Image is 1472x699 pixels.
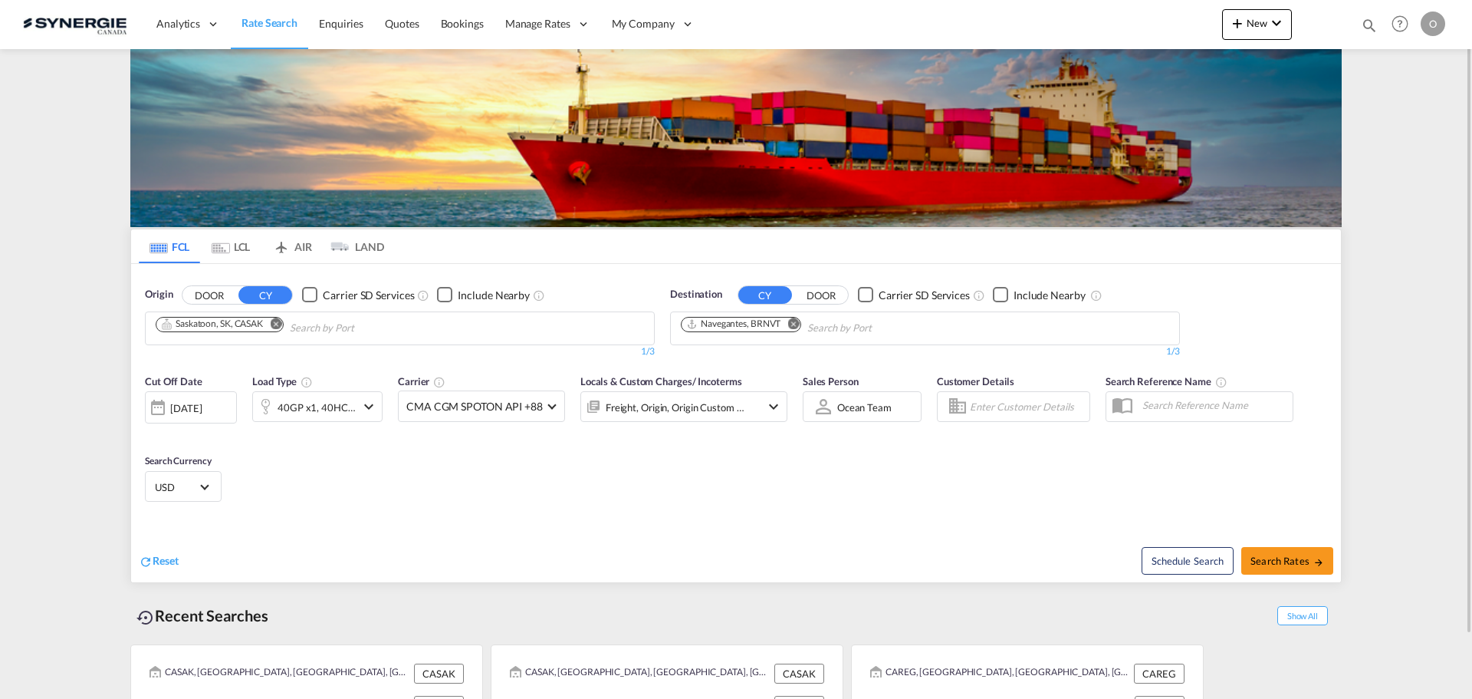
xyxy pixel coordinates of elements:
md-checkbox: Checkbox No Ink [993,287,1086,303]
span: / Incoterms [692,375,742,387]
md-icon: Unchecked: Ignores neighbouring ports when fetching rates.Checked : Includes neighbouring ports w... [1090,289,1102,302]
span: Destination [670,287,722,302]
button: Remove [260,318,283,333]
div: Press delete to remove this chip. [161,318,266,331]
div: Include Nearby [458,288,530,303]
span: Reset [153,554,179,567]
span: Cut Off Date [145,375,202,387]
button: Note: By default Schedule search will only considerorigin ports, destination ports and cut off da... [1142,547,1234,575]
md-icon: Unchecked: Ignores neighbouring ports when fetching rates.Checked : Includes neighbouring ports w... [533,289,545,302]
button: Remove [777,318,800,333]
button: DOOR [182,286,236,304]
div: CASAK [414,664,464,684]
md-select: Sales Person: Ocean team [836,396,893,418]
div: CAREG [1134,664,1184,684]
input: Enter Customer Details [970,395,1085,418]
md-icon: icon-plus 400-fg [1228,14,1247,32]
md-icon: icon-magnify [1361,17,1378,34]
input: Chips input. [807,316,953,341]
span: Sales Person [803,375,859,387]
md-icon: icon-chevron-down [1267,14,1286,32]
md-icon: Unchecked: Search for CY (Container Yard) services for all selected carriers.Checked : Search for... [973,289,985,302]
md-checkbox: Checkbox No Ink [437,287,530,303]
md-chips-wrap: Chips container. Use arrow keys to select chips. [153,312,442,341]
md-tab-item: LCL [200,229,261,263]
div: CASAK, Saskatoon, SK, Canada, North America, Americas [510,664,770,684]
span: Manage Rates [505,16,570,31]
md-pagination-wrapper: Use the left and right arrow keys to navigate between tabs [139,229,384,263]
div: [DATE] [170,401,202,415]
button: DOOR [794,286,848,304]
md-icon: icon-chevron-down [360,397,378,416]
button: CY [738,286,792,304]
span: Rate Search [242,16,297,29]
span: Search Currency [145,455,212,467]
md-icon: icon-refresh [139,555,153,569]
div: Navegantes, BRNVT [686,318,780,331]
md-icon: Unchecked: Search for CY (Container Yard) services for all selected carriers.Checked : Search for... [417,289,429,302]
div: 1/3 [145,345,655,358]
div: 40GP x1 40HC x1icon-chevron-down [252,391,383,422]
div: Ocean team [837,401,892,414]
md-icon: icon-arrow-right [1313,557,1324,568]
md-checkbox: Checkbox No Ink [302,287,414,303]
md-select: Select Currency: $ USDUnited States Dollar [153,476,213,498]
span: Customer Details [937,375,1014,387]
md-icon: icon-information-outline [301,376,313,388]
div: O [1421,12,1445,36]
button: CY [238,286,292,304]
div: Carrier SD Services [323,288,414,303]
div: OriginDOOR CY Checkbox No InkUnchecked: Search for CY (Container Yard) services for all selected ... [131,264,1341,582]
span: Load Type [252,375,313,387]
div: icon-magnify [1361,17,1378,40]
div: Help [1387,11,1421,38]
span: Bookings [441,17,484,30]
span: CMA CGM SPOTON API +88 [406,399,543,414]
span: USD [155,480,198,494]
md-tab-item: FCL [139,229,200,263]
div: CASAK [774,664,824,684]
span: Search Reference Name [1106,375,1227,387]
span: New [1228,17,1286,29]
input: Chips input. [290,316,435,341]
div: 1/3 [670,345,1180,358]
span: Enquiries [319,17,363,30]
div: [DATE] [145,391,237,424]
input: Search Reference Name [1135,394,1293,417]
span: Show All [1277,606,1328,625]
div: CASAK, Saskatoon, SK, Canada, North America, Americas [149,664,410,684]
span: Search Rates [1250,555,1324,567]
div: Carrier SD Services [879,288,970,303]
div: Freight Origin Origin Custom Destination Destination Custom Factory Stuffingicon-chevron-down [580,391,787,422]
md-icon: Your search will be saved by the below given name [1215,376,1227,388]
span: Carrier [398,375,445,387]
md-icon: icon-airplane [272,238,291,249]
md-icon: icon-backup-restore [136,608,155,627]
span: Quotes [385,17,419,30]
div: Saskatoon, SK, CASAK [161,318,263,331]
span: Analytics [156,16,200,31]
div: CAREG, Regina, SK, Canada, North America, Americas [870,664,1130,684]
md-tab-item: LAND [323,229,384,263]
div: Freight Origin Origin Custom Destination Destination Custom Factory Stuffing [606,397,745,418]
div: icon-refreshReset [139,553,179,570]
md-chips-wrap: Chips container. Use arrow keys to select chips. [678,312,959,341]
md-checkbox: Checkbox No Ink [858,287,970,303]
img: LCL+%26+FCL+BACKGROUND.png [130,49,1342,227]
span: Locals & Custom Charges [580,375,742,387]
span: Origin [145,287,172,302]
span: Help [1387,11,1413,37]
md-tab-item: AIR [261,229,323,263]
md-icon: icon-chevron-down [764,397,783,416]
button: icon-plus 400-fgNewicon-chevron-down [1222,9,1292,40]
md-icon: The selected Trucker/Carrierwill be displayed in the rate results If the rates are from another f... [433,376,445,388]
div: Include Nearby [1014,288,1086,303]
div: Recent Searches [130,598,274,633]
md-datepicker: Select [145,422,156,443]
img: 1f56c880d42311ef80fc7dca854c8e59.png [23,7,127,41]
span: My Company [612,16,675,31]
button: Search Ratesicon-arrow-right [1241,547,1333,575]
div: Press delete to remove this chip. [686,318,784,331]
div: 40GP x1 40HC x1 [278,397,356,418]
